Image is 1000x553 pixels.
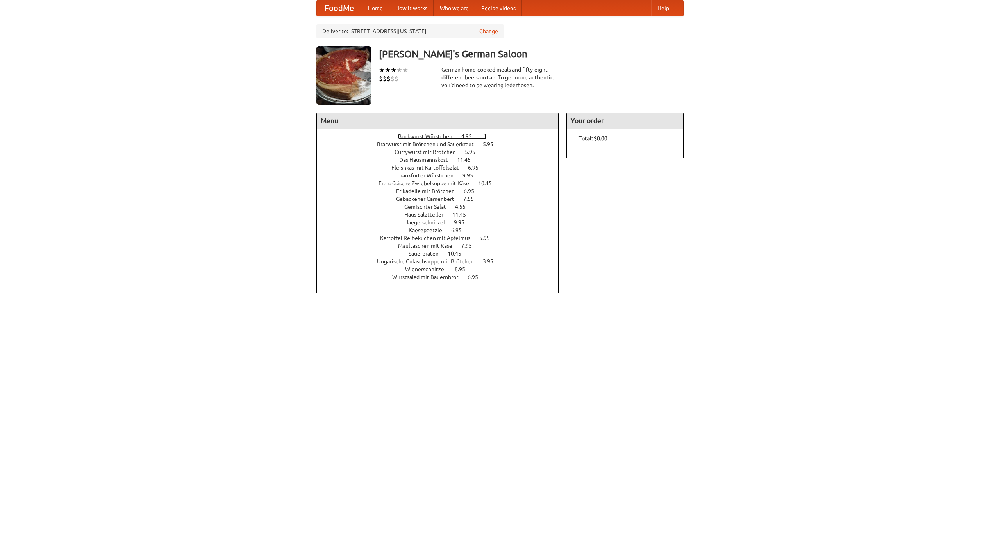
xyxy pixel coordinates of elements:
[409,227,476,233] a: Kaesepaetzle 6.95
[377,141,482,147] span: Bratwurst mit Brötchen und Sauerkraut
[379,46,684,62] h3: [PERSON_NAME]'s German Saloon
[399,157,485,163] a: Das Hausmannskost 11.45
[396,66,402,74] li: ★
[405,266,454,272] span: Wienerschnitzel
[434,0,475,16] a: Who we are
[396,196,488,202] a: Gebackener Camenbert 7.55
[398,133,486,140] a: Bockwurst Würstchen 4.95
[405,219,453,225] span: Jaegerschnitzel
[405,219,479,225] a: Jaegerschnitzel 9.95
[377,258,508,265] a: Ungarische Gulaschsuppe mit Brötchen 3.95
[396,188,462,194] span: Frikadelle mit Brötchen
[377,141,508,147] a: Bratwurst mit Brötchen und Sauerkraut 5.95
[317,113,558,129] h4: Menu
[483,258,501,265] span: 3.95
[379,180,506,186] a: Französische Zwiebelsuppe mit Käse 10.45
[383,74,387,83] li: $
[409,227,450,233] span: Kaesepaetzle
[455,266,473,272] span: 8.95
[404,211,480,218] a: Haus Salatteller 11.45
[387,74,391,83] li: $
[567,113,683,129] h4: Your order
[483,141,501,147] span: 5.95
[409,251,446,257] span: Sauerbraten
[461,133,480,140] span: 4.95
[441,66,559,89] div: German home-cooked meals and fifty-eight different beers on tap. To get more authentic, you'd nee...
[396,188,489,194] a: Frikadelle mit Brötchen 6.95
[462,172,481,179] span: 9.95
[391,74,395,83] li: $
[479,27,498,35] a: Change
[463,196,482,202] span: 7.55
[397,172,461,179] span: Frankfurter Würstchen
[402,66,408,74] li: ★
[380,235,504,241] a: Kartoffel Reibekuchen mit Apfelmus 5.95
[465,149,483,155] span: 5.95
[391,165,493,171] a: Fleishkas mit Kartoffelsalat 6.95
[409,251,476,257] a: Sauerbraten 10.45
[457,157,479,163] span: 11.45
[395,149,490,155] a: Currywurst mit Brötchen 5.95
[405,266,480,272] a: Wienerschnitzel 8.95
[468,274,486,280] span: 6.95
[397,172,487,179] a: Frankfurter Würstchen 9.95
[451,227,470,233] span: 6.95
[404,204,454,210] span: Gemischter Salat
[404,204,480,210] a: Gemischter Salat 4.55
[391,66,396,74] li: ★
[398,133,460,140] span: Bockwurst Würstchen
[461,243,480,249] span: 7.95
[362,0,389,16] a: Home
[399,157,456,163] span: Das Hausmannskost
[385,66,391,74] li: ★
[316,46,371,105] img: angular.jpg
[395,74,398,83] li: $
[468,165,486,171] span: 6.95
[452,211,474,218] span: 11.45
[651,0,675,16] a: Help
[391,165,467,171] span: Fleishkas mit Kartoffelsalat
[478,180,500,186] span: 10.45
[316,24,504,38] div: Deliver to: [STREET_ADDRESS][US_STATE]
[455,204,473,210] span: 4.55
[448,251,469,257] span: 10.45
[380,235,478,241] span: Kartoffel Reibekuchen mit Apfelmus
[317,0,362,16] a: FoodMe
[475,0,522,16] a: Recipe videos
[379,180,477,186] span: Französische Zwiebelsuppe mit Käse
[379,66,385,74] li: ★
[396,196,462,202] span: Gebackener Camenbert
[395,149,464,155] span: Currywurst mit Brötchen
[392,274,493,280] a: Wurstsalad mit Bauernbrot 6.95
[404,211,451,218] span: Haus Salatteller
[377,258,482,265] span: Ungarische Gulaschsuppe mit Brötchen
[579,135,607,141] b: Total: $0.00
[392,274,466,280] span: Wurstsalad mit Bauernbrot
[454,219,472,225] span: 9.95
[379,74,383,83] li: $
[398,243,460,249] span: Maultaschen mit Käse
[398,243,486,249] a: Maultaschen mit Käse 7.95
[464,188,482,194] span: 6.95
[479,235,498,241] span: 5.95
[389,0,434,16] a: How it works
